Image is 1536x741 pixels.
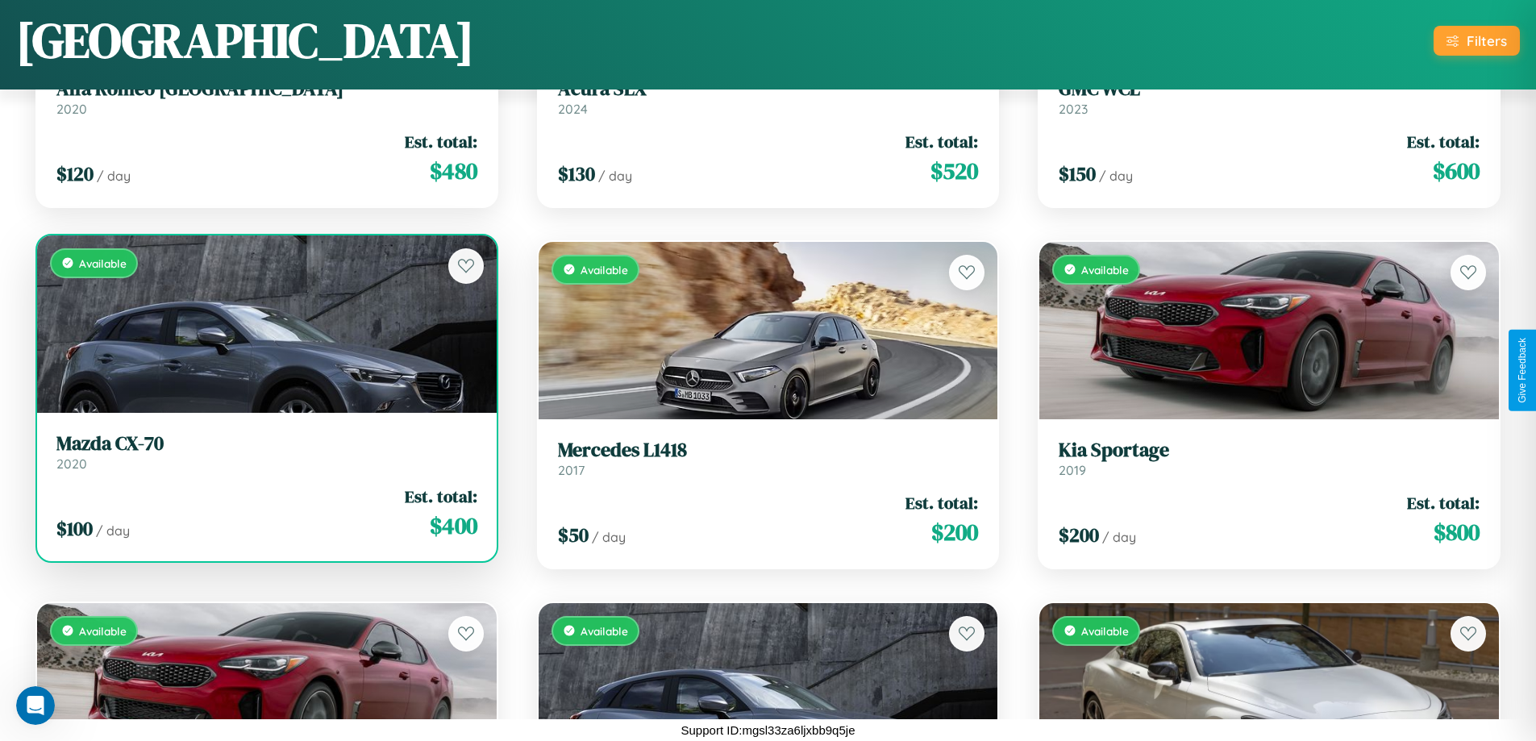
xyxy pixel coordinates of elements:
span: Est. total: [1407,130,1480,153]
span: $ 600 [1433,155,1480,187]
span: Est. total: [905,491,978,514]
span: / day [592,529,626,545]
span: Available [581,263,628,277]
div: Give Feedback [1517,338,1528,403]
span: $ 120 [56,160,94,187]
a: Kia Sportage2019 [1059,439,1480,478]
span: 2019 [1059,462,1086,478]
span: 2023 [1059,101,1088,117]
span: $ 520 [930,155,978,187]
span: $ 400 [430,510,477,542]
span: Est. total: [1407,491,1480,514]
span: $ 150 [1059,160,1096,187]
span: $ 800 [1434,516,1480,548]
button: Filters [1434,26,1520,56]
span: / day [97,168,131,184]
span: $ 480 [430,155,477,187]
a: GMC WCL2023 [1059,77,1480,117]
span: Available [581,624,628,638]
span: 2017 [558,462,585,478]
div: Filters [1467,32,1507,49]
a: Mercedes L14182017 [558,439,979,478]
span: / day [96,522,130,539]
span: 2020 [56,456,87,472]
span: $ 50 [558,522,589,548]
h1: [GEOGRAPHIC_DATA] [16,7,474,73]
a: Acura SLX2024 [558,77,979,117]
span: $ 200 [1059,522,1099,548]
a: Mazda CX-702020 [56,432,477,472]
p: Support ID: mgsl33za6ljxbb9q5je [681,719,855,741]
span: / day [1099,168,1133,184]
span: Est. total: [905,130,978,153]
span: $ 100 [56,515,93,542]
span: Available [1081,263,1129,277]
h3: Kia Sportage [1059,439,1480,462]
span: 2024 [558,101,588,117]
span: Est. total: [405,130,477,153]
span: 2020 [56,101,87,117]
h3: Alfa Romeo [GEOGRAPHIC_DATA] [56,77,477,101]
h3: Mazda CX-70 [56,432,477,456]
h3: Acura SLX [558,77,979,101]
span: / day [1102,529,1136,545]
h3: Mercedes L1418 [558,439,979,462]
span: Available [79,624,127,638]
span: / day [598,168,632,184]
span: Available [1081,624,1129,638]
a: Alfa Romeo [GEOGRAPHIC_DATA]2020 [56,77,477,117]
span: $ 200 [931,516,978,548]
span: Available [79,256,127,270]
h3: GMC WCL [1059,77,1480,101]
span: $ 130 [558,160,595,187]
iframe: Intercom live chat [16,686,55,725]
span: Est. total: [405,485,477,508]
